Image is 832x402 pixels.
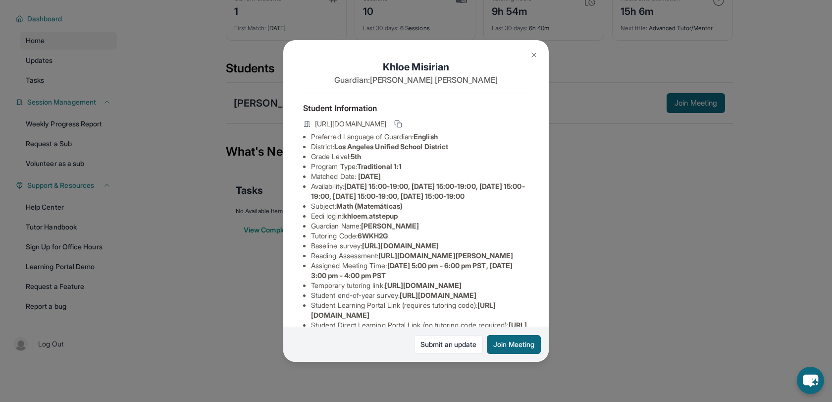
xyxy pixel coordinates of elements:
button: Copy link [392,118,404,130]
li: Matched Date: [311,172,529,181]
span: Traditional 1:1 [357,162,402,171]
span: Los Angeles Unified School District [334,142,448,151]
span: [URL][DOMAIN_NAME] [362,241,439,250]
li: Student end-of-year survey : [311,290,529,300]
span: [URL][DOMAIN_NAME] [385,281,462,289]
li: Assigned Meeting Time : [311,261,529,281]
h4: Student Information [303,102,529,114]
li: Temporary tutoring link : [311,281,529,290]
li: Subject : [311,201,529,211]
span: [DATE] 15:00-19:00, [DATE] 15:00-19:00, [DATE] 15:00-19:00, [DATE] 15:00-19:00, [DATE] 15:00-19:00 [311,182,525,200]
li: Preferred Language of Guardian: [311,132,529,142]
span: 6WKH2G [358,231,388,240]
li: Grade Level: [311,152,529,162]
li: Student Direct Learning Portal Link (no tutoring code required) : [311,320,529,340]
button: Join Meeting [487,335,541,354]
span: [DATE] [358,172,381,180]
span: [URL][DOMAIN_NAME][PERSON_NAME] [378,251,513,260]
p: Guardian: [PERSON_NAME] [PERSON_NAME] [303,74,529,86]
li: Eedi login : [311,211,529,221]
li: District: [311,142,529,152]
img: Close Icon [530,51,538,59]
span: English [414,132,438,141]
li: Program Type: [311,162,529,172]
li: Baseline survey : [311,241,529,251]
span: [DATE] 5:00 pm - 6:00 pm PST, [DATE] 3:00 pm - 4:00 pm PST [311,261,513,280]
li: Availability: [311,181,529,201]
span: khloem.atstepup [343,212,398,220]
h1: Khloe Misirian [303,60,529,74]
li: Guardian Name : [311,221,529,231]
span: 5th [351,152,361,161]
li: Reading Assessment : [311,251,529,261]
button: chat-button [797,367,824,394]
span: [URL][DOMAIN_NAME] [400,291,476,299]
li: Student Learning Portal Link (requires tutoring code) : [311,300,529,320]
span: [PERSON_NAME] [361,222,419,230]
span: [URL][DOMAIN_NAME] [315,119,386,129]
li: Tutoring Code : [311,231,529,241]
span: Math (Matemáticas) [336,202,403,210]
a: Submit an update [414,335,483,354]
